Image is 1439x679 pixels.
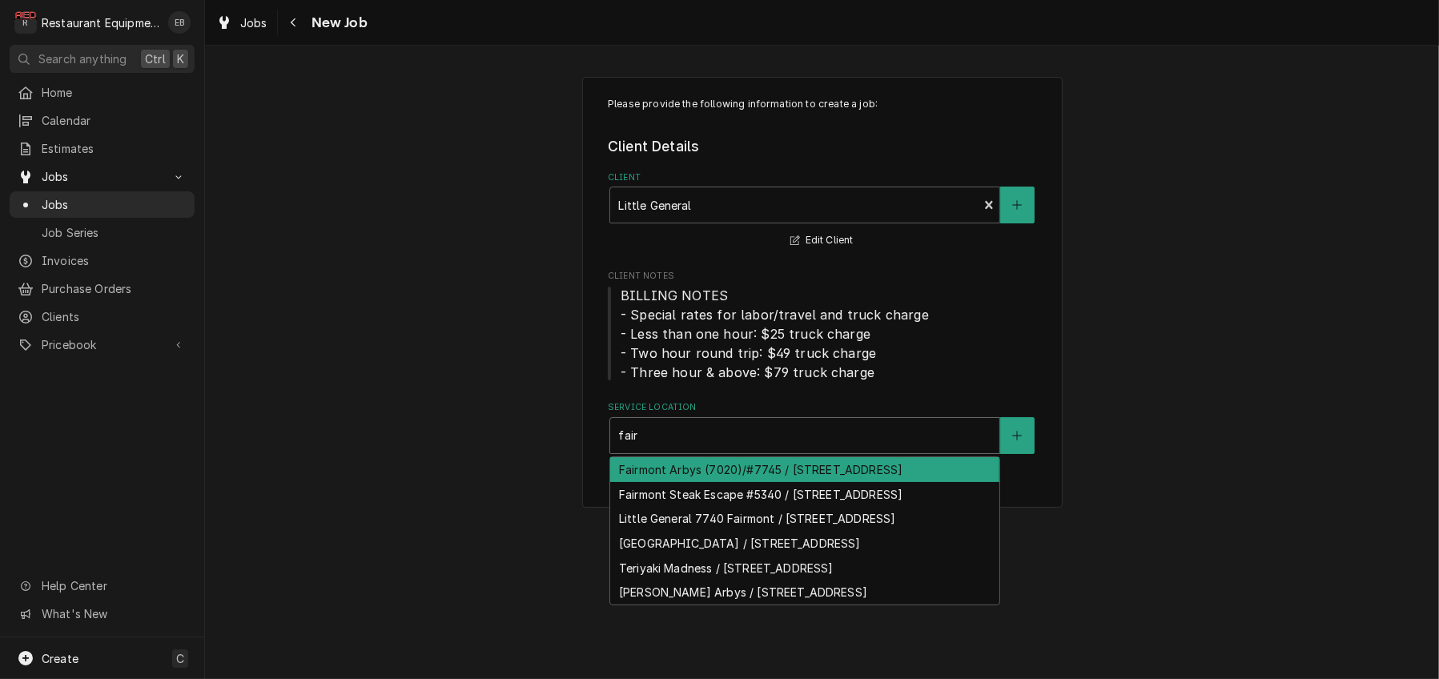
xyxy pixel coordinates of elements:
a: Clients [10,303,195,330]
label: Service Location [608,401,1036,414]
a: Jobs [210,10,274,36]
div: EB [168,11,191,34]
div: Restaurant Equipment Diagnostics's Avatar [14,11,37,34]
div: Little General 7740 Fairmont / [STREET_ADDRESS] [610,506,999,531]
svg: Create New Location [1012,430,1022,441]
button: Edit Client [788,231,855,251]
div: Emily Bird's Avatar [168,11,191,34]
span: Clients [42,308,187,325]
span: New Job [307,12,368,34]
span: Client Notes [608,270,1036,283]
span: Jobs [240,14,267,31]
a: Go to Jobs [10,163,195,190]
span: Invoices [42,252,187,269]
div: [GEOGRAPHIC_DATA] / [STREET_ADDRESS] [610,531,999,556]
span: BILLING NOTES - Special rates for labor/travel and truck charge - Less than one hour: $25 truck c... [621,287,929,380]
a: Jobs [10,191,195,218]
span: C [176,650,184,667]
a: Invoices [10,247,195,274]
span: Jobs [42,196,187,213]
a: Go to Pricebook [10,331,195,358]
button: Create New Client [1000,187,1034,223]
button: Search anythingCtrlK [10,45,195,73]
div: [PERSON_NAME] Arbys / [STREET_ADDRESS] [610,580,999,605]
div: Teriyaki Madness / [STREET_ADDRESS] [610,556,999,581]
span: Pricebook [42,336,163,353]
div: Job Create/Update Form [608,97,1036,454]
div: R [14,11,37,34]
span: Help Center [42,577,185,594]
span: Ctrl [145,50,166,67]
span: K [177,50,184,67]
a: Purchase Orders [10,275,195,302]
label: Client [608,171,1036,184]
span: Home [42,84,187,101]
a: Go to What's New [10,601,195,627]
span: Estimates [42,140,187,157]
span: Job Series [42,224,187,241]
span: Create [42,652,78,665]
p: Please provide the following information to create a job: [608,97,1036,111]
span: Purchase Orders [42,280,187,297]
span: Calendar [42,112,187,129]
a: Home [10,79,195,106]
legend: Client Details [608,136,1036,157]
span: Search anything [38,50,127,67]
button: Create New Location [1000,417,1034,454]
div: Job Create/Update [582,77,1063,508]
a: Estimates [10,135,195,162]
svg: Create New Client [1012,199,1022,211]
div: Restaurant Equipment Diagnostics [42,14,159,31]
button: Navigate back [281,10,307,35]
span: What's New [42,605,185,622]
div: Fairmont Steak Escape #5340 / [STREET_ADDRESS] [610,482,999,507]
span: Client Notes [608,286,1036,382]
a: Job Series [10,219,195,246]
div: Service Location [608,401,1036,453]
div: Client [608,171,1036,251]
div: Client Notes [608,270,1036,381]
a: Go to Help Center [10,573,195,599]
div: Fairmont Arbys (7020)/#7745 / [STREET_ADDRESS] [610,457,999,482]
span: Jobs [42,168,163,185]
a: Calendar [10,107,195,134]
